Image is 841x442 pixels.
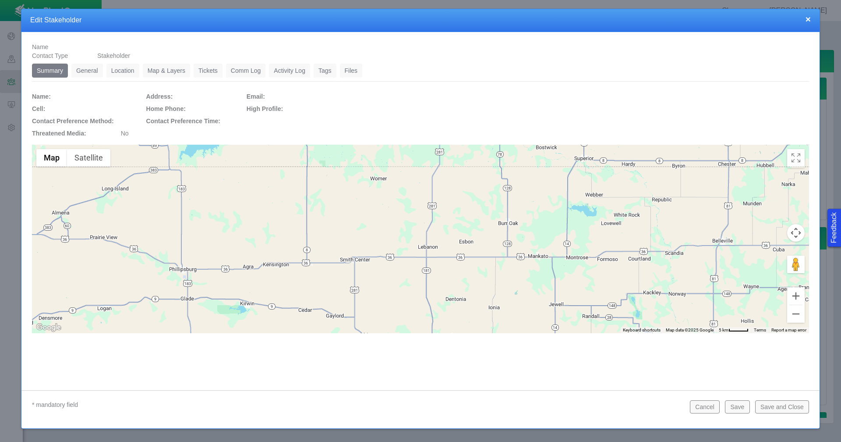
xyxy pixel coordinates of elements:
span: * mandatory field [32,401,78,408]
img: Google [34,322,63,333]
a: Tickets [194,64,223,78]
span: 5 km [719,328,728,332]
a: Terms (opens in new tab) [754,328,766,332]
span: Home Phone: [146,105,186,112]
span: No [121,130,129,137]
span: Threatened Media: [32,130,86,137]
a: Comm Log [226,64,265,78]
a: Tags [314,64,336,78]
span: Map data ©2025 Google [666,328,714,332]
button: Toggle Fullscreen in browser window [787,149,805,167]
a: General [71,64,103,78]
button: Save and Close [755,400,809,413]
span: Cell: [32,105,45,112]
span: Name: [32,93,51,100]
button: Show satellite imagery [67,149,110,167]
span: High Profile: [247,105,283,112]
a: Location [106,64,139,78]
a: Activity Log [269,64,310,78]
button: Drag Pegman onto the map to open Street View [787,256,805,273]
span: Address: [146,93,173,100]
a: Map & Layers [143,64,190,78]
a: Open this area in Google Maps (opens a new window) [34,322,63,333]
a: Summary [32,64,68,78]
button: Zoom out [787,305,805,323]
a: Files [340,64,363,78]
button: Zoom in [787,287,805,305]
button: Map camera controls [787,224,805,242]
button: Keyboard shortcuts [623,327,661,333]
span: Contact Preference Method: [32,118,114,125]
span: Contact Type [32,52,68,59]
button: Map Scale: 5 km per 42 pixels [716,327,751,333]
span: Stakeholder [97,52,130,59]
button: Cancel [690,400,720,413]
button: Save [725,400,749,413]
span: Email: [247,93,265,100]
span: Name [32,43,48,50]
span: Contact Preference Time: [146,118,220,125]
a: Report a map error [771,328,806,332]
button: Show street map [36,149,67,167]
button: close [806,14,811,24]
h4: Edit Stakeholder [30,16,811,25]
